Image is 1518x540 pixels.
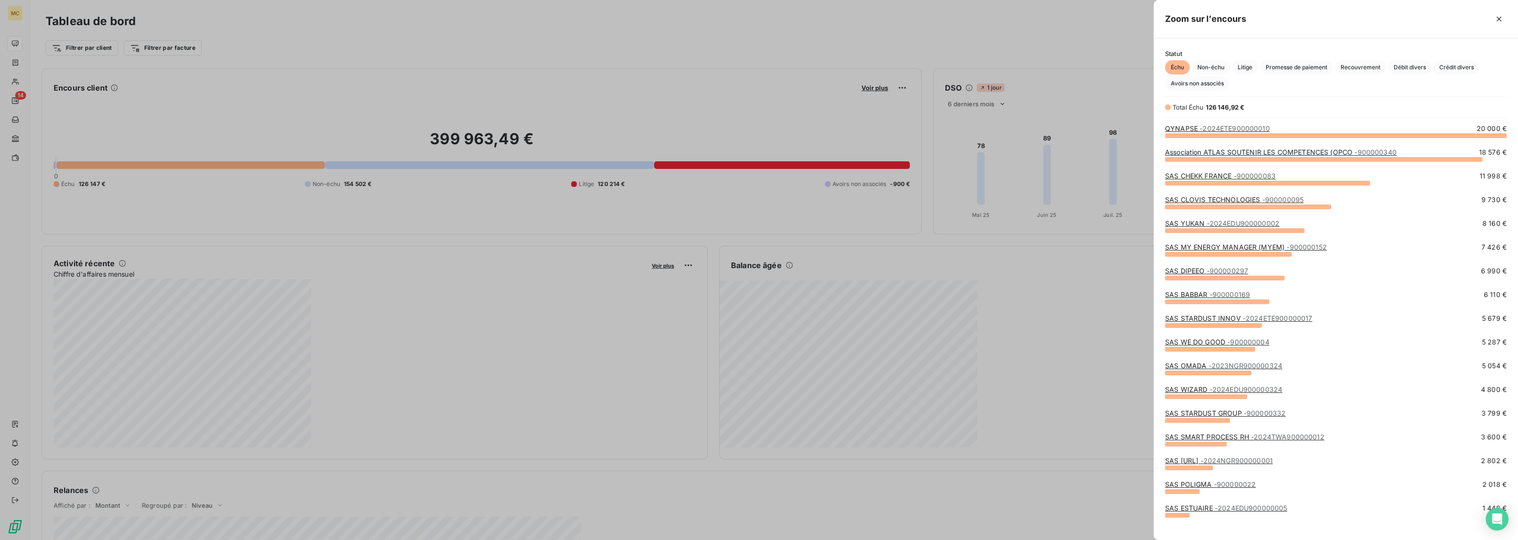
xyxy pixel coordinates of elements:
[1335,60,1386,74] button: Recouvrement
[1227,338,1269,346] span: - 900000004
[1165,124,1270,132] a: QYNAPSE
[1482,314,1507,323] span: 5 679 €
[1165,433,1324,441] a: SAS SMART PROCESS RH
[1165,172,1276,180] a: SAS CHEKK FRANCE
[1287,243,1327,251] span: - 900000152
[1434,60,1480,74] button: Crédit divers
[1165,504,1287,512] a: SAS ESTUAIRE
[1165,76,1230,91] button: Avoirs non associés
[1388,60,1432,74] button: Débit divers
[1244,409,1286,417] span: - 900000332
[1243,314,1313,322] span: - 2024ETE900000017
[1209,362,1283,370] span: - 2023NGR900000324
[1165,50,1507,57] span: Statut
[1482,337,1507,347] span: 5 287 €
[1481,266,1507,276] span: 6 990 €
[1165,362,1282,370] a: SAS OMADA
[1165,314,1312,322] a: SAS STARDUST INNOV
[1234,172,1276,180] span: - 900000083
[1201,456,1273,465] span: - 2024NGR900000001
[1481,456,1507,466] span: 2 802 €
[1173,103,1204,111] span: Total Échu
[1482,503,1507,513] span: 1 448 €
[1354,148,1397,156] span: - 900000340
[1165,290,1250,298] a: SAS BABBAR
[1480,171,1507,181] span: 11 998 €
[1482,219,1507,228] span: 8 160 €
[1477,124,1507,133] span: 20 000 €
[1482,361,1507,371] span: 5 054 €
[1251,433,1324,441] span: - 2024TWA900000012
[1165,338,1269,346] a: SAS WE DO GOOD
[1207,267,1249,275] span: - 900000297
[1207,219,1280,227] span: - 2024EDU900000002
[1214,480,1256,488] span: - 900000022
[1206,103,1245,111] span: 126 146,92 €
[1200,124,1270,132] span: - 2024ETE900000010
[1210,290,1250,298] span: - 900000169
[1215,504,1287,512] span: - 2024EDU900000005
[1165,196,1304,204] a: SAS CLOVIS TECHNOLOGIES
[1484,290,1507,299] span: 6 110 €
[1262,196,1304,204] span: - 900000095
[1165,243,1327,251] a: SAS MY ENERGY MANAGER (MYEM)
[1481,195,1507,205] span: 9 730 €
[1165,528,1246,536] a: SAS LIGN.O
[1232,60,1258,74] button: Litige
[1165,148,1397,156] a: Association ATLAS SOUTENIR LES COMPETENCES (OPCO
[1482,480,1507,489] span: 2 018 €
[1260,60,1333,74] button: Promesse de paiement
[1479,148,1507,157] span: 18 576 €
[1210,385,1283,393] span: - 2024EDU900000324
[1165,219,1279,227] a: SAS YUKAN
[1165,480,1256,488] a: SAS POLIGMA
[1483,527,1507,537] span: 1 370 €
[1486,508,1509,531] div: Open Intercom Messenger
[1481,409,1507,418] span: 3 799 €
[1481,432,1507,442] span: 3 600 €
[1481,242,1507,252] span: 7 426 €
[1165,12,1246,26] h5: Zoom sur l’encours
[1165,385,1282,393] a: SAS WIZARD
[1165,267,1248,275] a: SAS DIPEEO
[1481,385,1507,394] span: 4 800 €
[1192,60,1230,74] button: Non-échu
[1165,409,1286,417] a: SAS STARDUST GROUP
[1154,124,1518,529] div: grid
[1165,60,1190,74] button: Échu
[1205,528,1247,536] span: - 900000277
[1165,456,1273,465] a: SAS [URL]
